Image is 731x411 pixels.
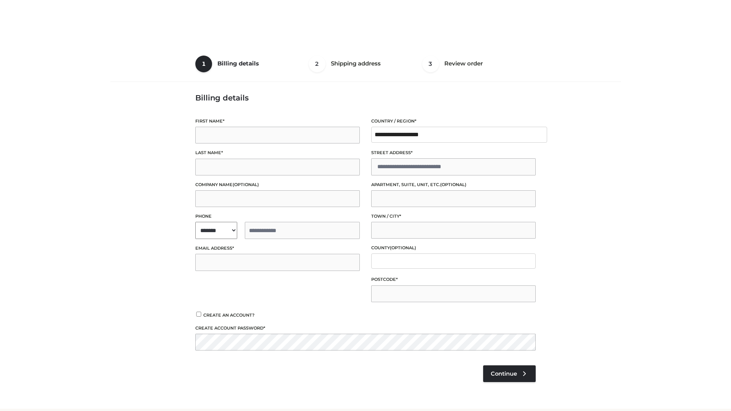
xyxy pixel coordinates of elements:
input: Create an account? [195,312,202,317]
span: (optional) [440,182,466,187]
label: County [371,244,536,252]
label: Create account password [195,325,536,332]
label: Last name [195,149,360,156]
span: 3 [422,56,439,72]
label: Apartment, suite, unit, etc. [371,181,536,188]
h3: Billing details [195,93,536,102]
label: Phone [195,213,360,220]
label: Company name [195,181,360,188]
a: Continue [483,365,536,382]
span: (optional) [390,245,416,250]
span: Create an account? [203,312,255,318]
label: Email address [195,245,360,252]
span: (optional) [233,182,259,187]
span: Billing details [217,60,259,67]
label: Postcode [371,276,536,283]
span: 2 [309,56,326,72]
span: Review order [444,60,483,67]
label: Country / Region [371,118,536,125]
span: 1 [195,56,212,72]
label: Street address [371,149,536,156]
label: First name [195,118,360,125]
span: Shipping address [331,60,381,67]
label: Town / City [371,213,536,220]
span: Continue [491,370,517,377]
